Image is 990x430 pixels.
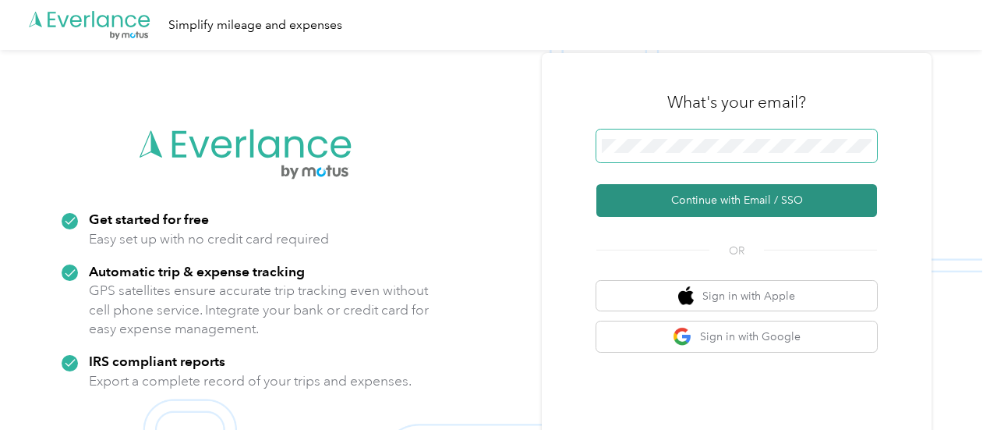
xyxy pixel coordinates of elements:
[596,281,877,311] button: apple logoSign in with Apple
[667,91,806,113] h3: What's your email?
[89,281,430,339] p: GPS satellites ensure accurate trip tracking even without cell phone service. Integrate your bank...
[168,16,342,35] div: Simplify mileage and expenses
[89,371,412,391] p: Export a complete record of your trips and expenses.
[596,184,877,217] button: Continue with Email / SSO
[678,286,694,306] img: apple logo
[89,229,329,249] p: Easy set up with no credit card required
[596,322,877,352] button: google logoSign in with Google
[89,353,225,369] strong: IRS compliant reports
[709,243,764,259] span: OR
[89,263,305,279] strong: Automatic trip & expense tracking
[89,211,209,227] strong: Get started for free
[673,327,692,346] img: google logo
